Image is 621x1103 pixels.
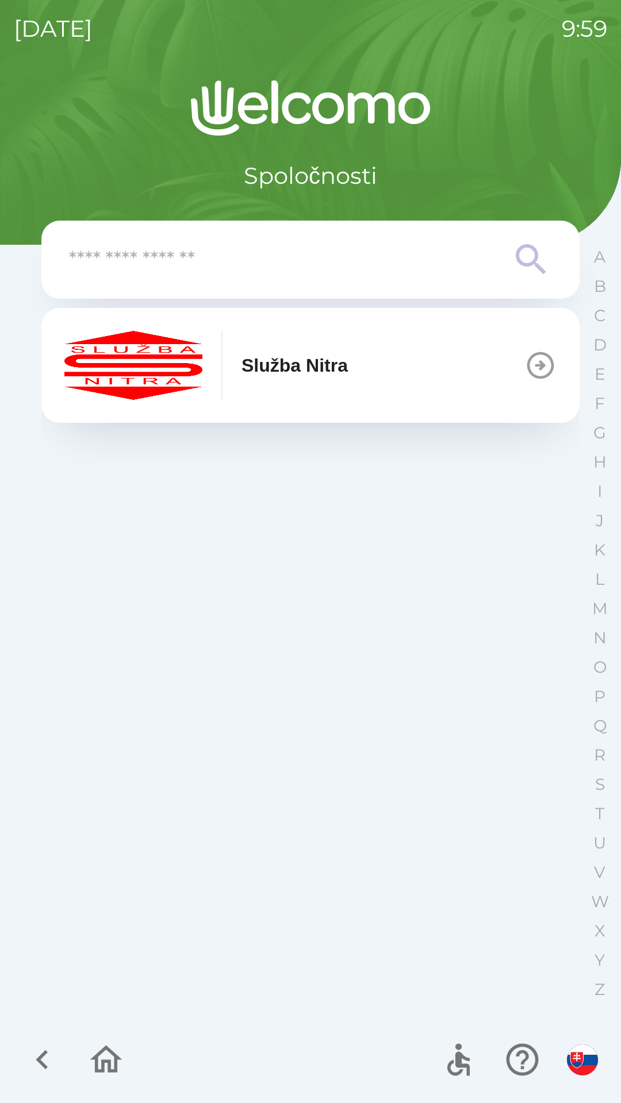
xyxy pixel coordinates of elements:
p: N [593,628,607,648]
button: O [585,653,614,682]
p: Služba Nitra [241,352,348,379]
p: 9:59 [562,11,607,46]
p: Y [595,950,605,970]
button: L [585,565,614,594]
p: P [594,687,605,707]
button: V [585,858,614,887]
button: Q [585,711,614,741]
button: H [585,448,614,477]
button: M [585,594,614,623]
p: T [595,804,604,824]
p: W [591,892,609,912]
button: Y [585,946,614,975]
p: Spoločnosti [244,159,377,193]
p: [DATE] [14,11,93,46]
p: O [593,657,607,677]
button: F [585,389,614,418]
p: R [594,745,605,765]
button: Služba Nitra [41,308,580,423]
p: J [596,511,604,531]
button: B [585,272,614,301]
button: J [585,506,614,535]
p: Q [593,716,607,736]
img: sk flag [567,1044,598,1075]
p: G [593,423,606,443]
p: V [594,862,605,882]
p: M [592,599,608,619]
p: F [595,394,605,414]
p: Z [595,979,605,1000]
p: K [594,540,605,560]
button: Z [585,975,614,1004]
button: W [585,887,614,916]
p: C [594,306,605,326]
p: I [597,481,602,502]
img: Logo [41,80,580,136]
p: U [593,833,606,853]
button: I [585,477,614,506]
button: A [585,242,614,272]
p: L [595,569,604,589]
button: N [585,623,614,653]
p: S [595,774,605,795]
p: H [593,452,607,472]
p: B [594,276,606,296]
p: X [595,921,605,941]
button: S [585,770,614,799]
button: D [585,330,614,360]
img: c55f63fc-e714-4e15-be12-dfeb3df5ea30.png [64,331,202,400]
p: A [594,247,605,267]
button: R [585,741,614,770]
p: D [593,335,607,355]
button: E [585,360,614,389]
button: K [585,535,614,565]
button: X [585,916,614,946]
button: T [585,799,614,828]
button: G [585,418,614,448]
button: C [585,301,614,330]
button: U [585,828,614,858]
button: P [585,682,614,711]
p: E [595,364,605,384]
